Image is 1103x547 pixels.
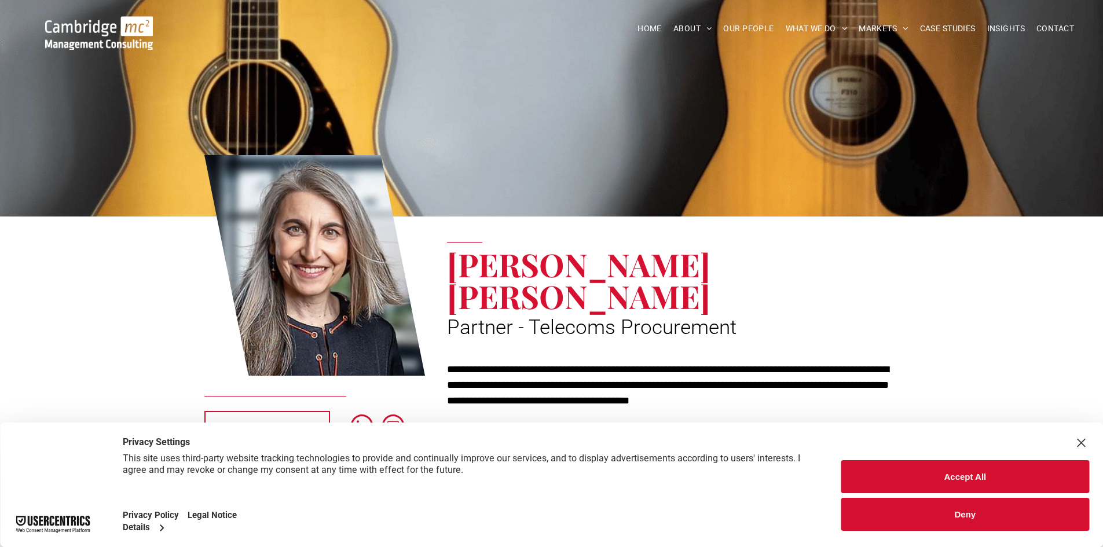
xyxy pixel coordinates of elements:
a: MARKETS [853,20,914,38]
a: CONTACT US [204,411,330,440]
a: Elisabeth Rodrigues Simao | Partner - Telecoms Procurement [204,153,426,378]
span: CONTACT US [241,412,294,441]
a: email [382,414,404,439]
a: OUR PEOPLE [717,20,779,38]
a: ABOUT [668,20,718,38]
a: Your Business Transformed | Cambridge Management Consulting [45,18,153,30]
a: INSIGHTS [981,20,1031,38]
img: Go to Homepage [45,16,153,50]
a: WHAT WE DO [780,20,853,38]
a: CASE STUDIES [914,20,981,38]
span: Partner - Telecoms Procurement [447,315,736,339]
a: linkedin [351,414,373,439]
span: [PERSON_NAME] [PERSON_NAME] [447,243,710,317]
a: CONTACT [1031,20,1080,38]
a: HOME [632,20,668,38]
